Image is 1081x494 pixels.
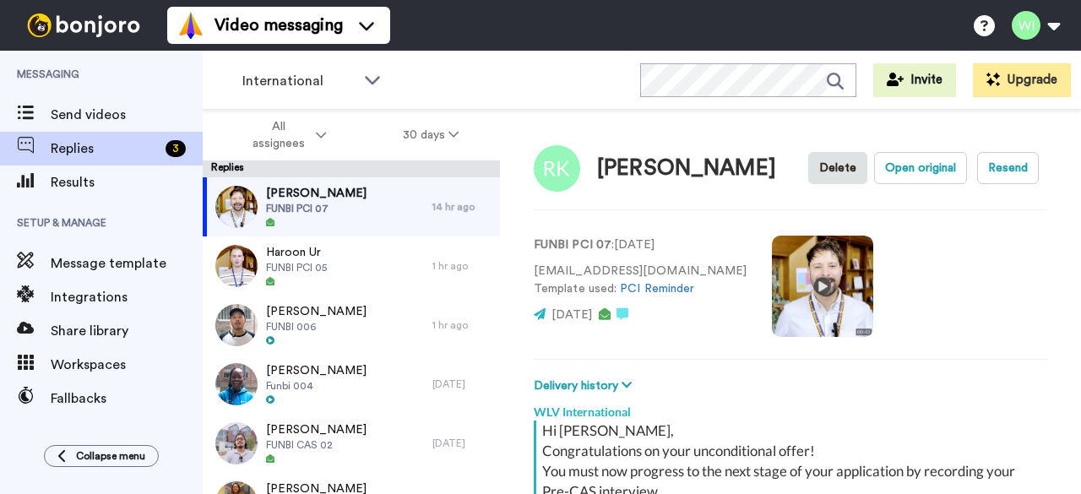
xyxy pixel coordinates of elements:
p: : [DATE] [534,236,747,254]
button: Delete [808,152,867,184]
button: Collapse menu [44,445,159,467]
img: c09c68b7-9708-48cd-a98b-e626f11a0c1e-thumb.jpg [215,245,258,287]
div: 1 hr ago [432,259,492,273]
a: [PERSON_NAME]FUNBI 0061 hr ago [203,296,500,355]
div: [PERSON_NAME] [597,156,776,181]
span: Message template [51,253,203,274]
span: [PERSON_NAME] [266,362,367,379]
span: Video messaging [215,14,343,37]
img: bj-logo-header-white.svg [20,14,147,37]
img: 27eae013-6e91-46e1-8cbe-64125cb1c4be-thumb.jpg [215,363,258,405]
a: [PERSON_NAME]FUNBI CAS 02[DATE] [203,414,500,473]
div: 3 [166,140,186,157]
a: Haroon UrFUNBI PCI 051 hr ago [203,236,500,296]
span: Results [51,172,203,193]
button: Delivery history [534,377,637,395]
button: Resend [977,152,1039,184]
span: Funbi 004 [266,379,367,393]
span: [PERSON_NAME] [266,303,367,320]
button: Upgrade [973,63,1071,97]
button: All assignees [206,111,365,159]
span: Collapse menu [76,449,145,463]
img: 934c795c-2441-4cc1-99fb-b43445c6dab2-thumb.jpg [215,422,258,464]
span: Fallbacks [51,388,203,409]
span: Replies [51,138,159,159]
span: Haroon Ur [266,244,327,261]
span: [DATE] [551,309,592,321]
div: WLV International [534,395,1047,421]
a: [PERSON_NAME]Funbi 004[DATE] [203,355,500,414]
button: 30 days [365,120,497,150]
div: [DATE] [432,437,492,450]
button: Invite [873,63,956,97]
div: 1 hr ago [432,318,492,332]
span: Send videos [51,105,203,125]
span: International [242,71,356,91]
span: All assignees [244,118,312,152]
img: vm-color.svg [177,12,204,39]
span: [PERSON_NAME] [266,421,367,438]
span: FUNBI PCI 05 [266,261,327,274]
span: FUNBI PCI 07 [266,202,367,215]
span: Share library [51,321,203,341]
div: Replies [203,160,500,177]
span: [PERSON_NAME] [266,185,367,202]
span: FUNBI 006 [266,320,367,334]
img: Image of Rashid Khan [534,145,580,192]
strong: FUNBI PCI 07 [534,239,611,251]
button: Open original [874,152,967,184]
div: 14 hr ago [432,200,492,214]
span: FUNBI CAS 02 [266,438,367,452]
a: PCI Reminder [620,283,694,295]
img: 20357b13-09c5-4b1e-98cd-6bacbcb48d6b-thumb.jpg [215,304,258,346]
img: 9dfb7d97-2856-4181-85e0-e99e13665e2b-thumb.jpg [215,186,258,228]
span: Integrations [51,287,203,307]
p: [EMAIL_ADDRESS][DOMAIN_NAME] Template used: [534,263,747,298]
div: [DATE] [432,377,492,391]
a: [PERSON_NAME]FUNBI PCI 0714 hr ago [203,177,500,236]
span: Workspaces [51,355,203,375]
